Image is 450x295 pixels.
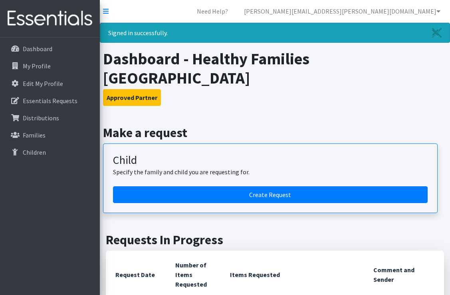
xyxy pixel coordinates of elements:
a: Distributions [3,110,97,126]
a: [PERSON_NAME][EMAIL_ADDRESS][PERSON_NAME][DOMAIN_NAME] [238,3,447,19]
h2: Make a request [103,125,447,140]
div: Signed in successfully. [100,23,450,43]
a: Children [3,144,97,160]
h2: Requests In Progress [106,232,444,247]
a: Essentials Requests [3,93,97,109]
a: My Profile [3,58,97,74]
h1: Dashboard - Healthy Families [GEOGRAPHIC_DATA] [103,49,447,88]
p: Essentials Requests [23,97,77,105]
p: Dashboard [23,45,52,53]
p: My Profile [23,62,51,70]
img: HumanEssentials [3,5,97,32]
p: Distributions [23,114,59,122]
a: Need Help? [190,3,234,19]
a: Create a request for a child or family [113,186,428,203]
h3: Child [113,153,428,167]
button: Approved Partner [103,89,161,106]
a: Dashboard [3,41,97,57]
a: Close [424,23,450,42]
p: Edit My Profile [23,80,63,88]
a: Edit My Profile [3,76,97,92]
p: Families [23,131,46,139]
p: Children [23,148,46,156]
p: Specify the family and child you are requesting for. [113,167,428,177]
a: Families [3,127,97,143]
